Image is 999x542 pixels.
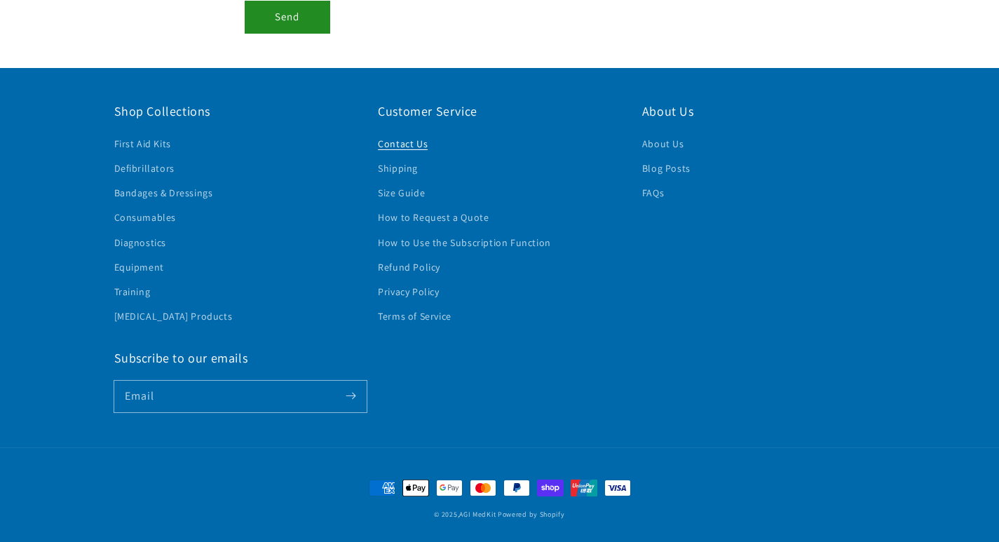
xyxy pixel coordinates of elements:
h2: Shop Collections [114,103,358,119]
button: Send [245,1,329,33]
a: How to Request a Quote [378,205,489,230]
a: Terms of Service [378,304,451,329]
h2: Customer Service [378,103,621,119]
a: Refund Policy [378,255,440,280]
a: Privacy Policy [378,280,439,304]
button: Subscribe [336,381,367,412]
a: Defibrillators [114,156,175,181]
h2: About Us [642,103,885,119]
a: Consumables [114,205,177,230]
a: First Aid Kits [114,135,171,156]
a: [MEDICAL_DATA] Products [114,304,233,329]
a: Blog Posts [642,156,691,181]
a: AGI MedKit [459,510,496,519]
small: © 2025, [434,510,496,519]
a: Powered by Shopify [498,510,565,519]
a: Equipment [114,255,164,280]
a: Training [114,280,151,304]
a: Size Guide [378,181,425,205]
a: Contact Us [378,135,428,156]
a: FAQs [642,181,664,205]
a: How to Use the Subscription Function [378,231,551,255]
a: Shipping [378,156,418,181]
a: Bandages & Dressings [114,181,213,205]
a: About Us [642,135,684,156]
a: Diagnostics [114,231,167,255]
h2: Subscribe to our emails [114,350,885,366]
